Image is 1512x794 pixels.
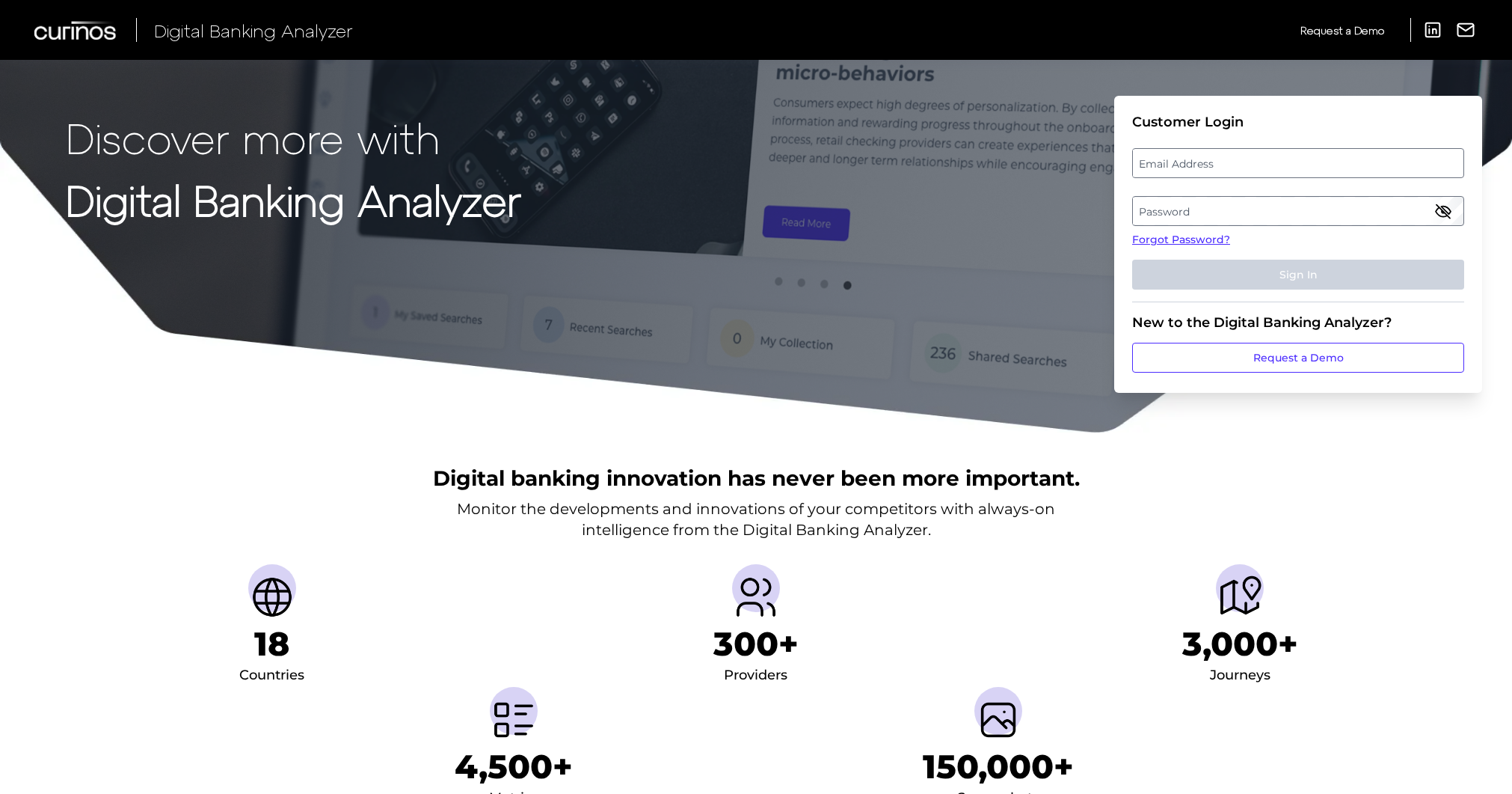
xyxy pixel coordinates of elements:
[66,114,521,161] p: Discover more with
[923,747,1074,787] h1: 150,000+
[66,174,521,225] strong: Digital Banking Analyzer
[974,696,1022,744] img: Screenshots
[433,464,1080,492] h2: Digital banking innovation has never been more important.
[1132,114,1464,130] div: Customer Login
[1133,198,1463,225] label: Password
[1300,18,1384,43] a: Request a Demo
[1210,664,1270,688] div: Journeys
[1132,232,1464,248] a: Forgot Password?
[248,573,296,621] img: Countries
[1132,260,1464,290] button: Sign In
[724,664,787,688] div: Providers
[254,624,289,664] h1: 18
[239,664,304,688] div: Countries
[34,21,118,40] img: Curinos
[455,747,573,787] h1: 4,500+
[1133,150,1463,177] label: Email Address
[457,498,1055,540] p: Monitor the developments and innovations of your competitors with always-on intelligence from the...
[154,19,353,41] span: Digital Banking Analyzer
[1132,314,1464,331] div: New to the Digital Banking Analyzer?
[1216,573,1264,621] img: Journeys
[1132,343,1464,373] a: Request a Demo
[1300,24,1384,37] span: Request a Demo
[732,573,780,621] img: Providers
[490,696,538,744] img: Metrics
[1182,624,1298,664] h1: 3,000+
[713,624,799,664] h1: 300+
